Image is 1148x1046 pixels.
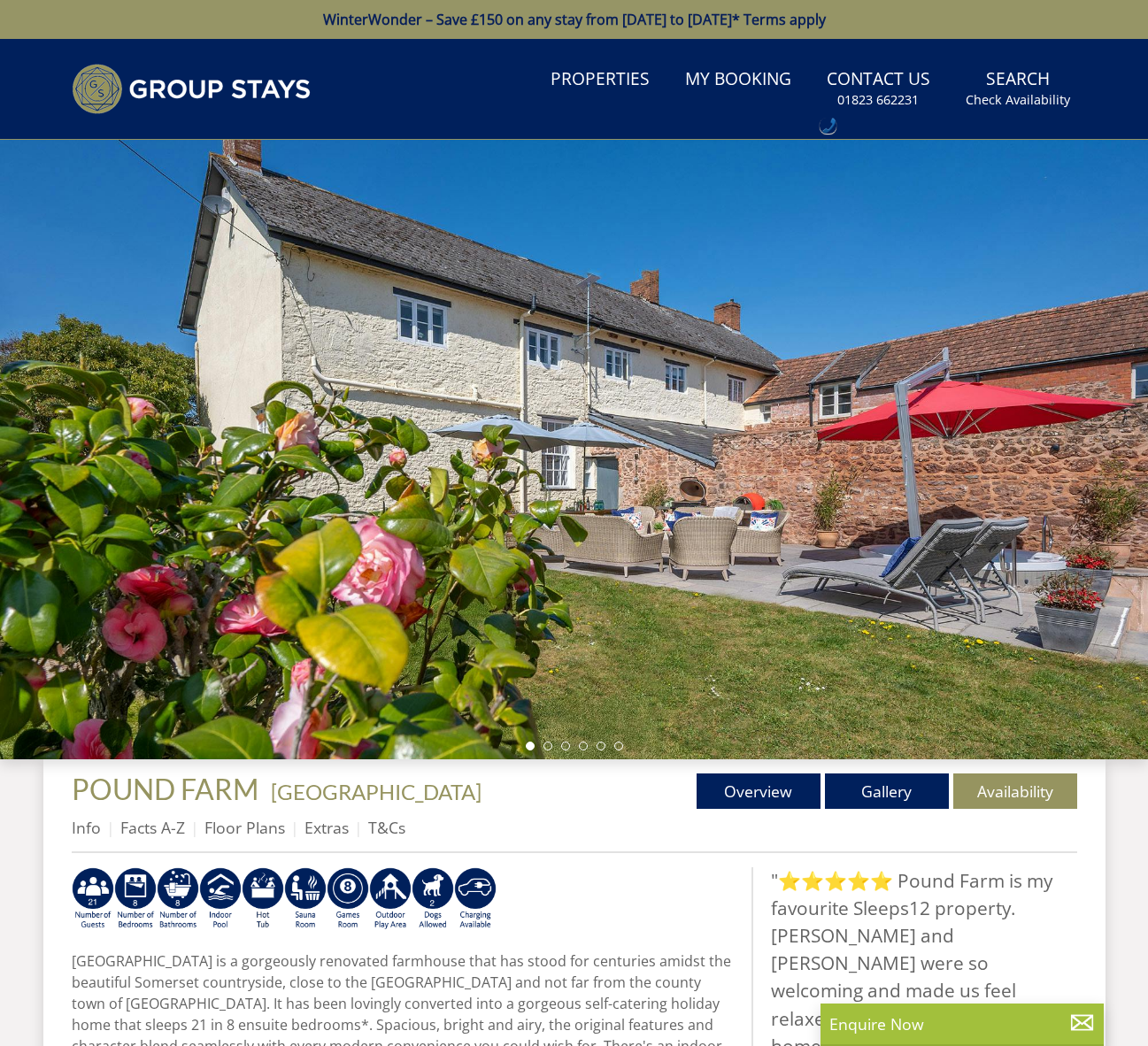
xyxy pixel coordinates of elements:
a: Facts A-Z [120,817,185,838]
img: AD_4nXe7_8LrJK20fD9VNWAdfykBvHkWcczWBt5QOadXbvIwJqtaRaRf-iI0SeDpMmH1MdC9T1Vy22FMXzzjMAvSuTB5cJ7z5... [412,867,454,931]
img: AD_4nXdrZMsjcYNLGsKuA84hRzvIbesVCpXJ0qqnwZoX5ch9Zjv73tWe4fnFRs2gJ9dSiUubhZXckSJX_mqrZBmYExREIfryF... [327,867,369,931]
img: AD_4nXe1XpTIAEHoz5nwg3FCfZpKQDpRv3p1SxNSYWA7LaRp_HGF3Dt8EJSQLVjcZO3YeF2IOuV2C9mjk8Bx5AyTaMC9IedN7... [114,867,157,931]
a: T&Cs [368,817,405,838]
a: Contact Us01823 662231 [820,60,937,118]
a: My Booking [678,60,798,100]
img: AD_4nXcnT2OPG21WxYUhsl9q61n1KejP7Pk9ESVM9x9VetD-X_UXXoxAKaMRZGYNcSGiAsmGyKm0QlThER1osyFXNLmuYOVBV... [454,867,497,931]
a: Overview [697,773,821,809]
a: Info [72,817,101,838]
a: Gallery [825,773,949,809]
div: Call: 01823 662231 [820,118,836,134]
small: Check Availability [966,91,1070,109]
img: AD_4nXce_lfQzUGXgO2DKhEB8CUEay8qjKpyFEPk8xfz5fKscK07apGdMJJyp55E5vEOy9WRyFEi3Ucmod0m2cfJUnOflOW1u... [72,867,114,931]
a: SearchCheck Availability [959,60,1077,118]
img: AD_4nXcpX5uDwed6-YChlrI2BYOgXwgg3aqYHOhRm0XfZB-YtQW2NrmeCr45vGAfVKUq4uWnc59ZmEsEzoF5o39EWARlT1ewO... [242,867,284,931]
a: Extras [304,817,349,838]
img: hfpfyWBK5wQHBAGPgDf9c6qAYOxxMAAAAASUVORK5CYII= [822,118,836,134]
a: Floor Plans [204,817,285,838]
span: - [264,779,482,804]
img: AD_4nXdjbGEeivCGLLmyT_JEP7bTfXsjgyLfnLszUAQeQ4RcokDYHVBt5R8-zTDbAVICNoGv1Dwc3nsbUb1qR6CAkrbZUeZBN... [284,867,327,931]
small: 01823 662231 [837,91,919,109]
img: Group Stays [72,64,311,114]
img: AD_4nXei2dp4L7_L8OvME76Xy1PUX32_NMHbHVSts-g-ZAVb8bILrMcUKZI2vRNdEqfWP017x6NFeUMZMqnp0JYknAB97-jDN... [199,867,242,931]
p: Enquire Now [829,1012,1095,1035]
span: POUND FARM [72,772,258,806]
img: AD_4nXeSy_ezNaf9sJqoOmeAJQ_sU1Ho5UpupEkYzw7tHtozneMZ7Zkr4iNmRH1487AnxWn3721wSy90Nvo5msnX7UB0z40sS... [157,867,199,931]
a: Availability [953,773,1077,809]
a: POUND FARM [72,772,264,806]
a: Properties [543,60,657,100]
a: [GEOGRAPHIC_DATA] [271,779,482,804]
img: AD_4nXfjdDqPkGBf7Vpi6H87bmAUe5GYCbodrAbU4sf37YN55BCjSXGx5ZgBV7Vb9EJZsXiNVuyAiuJUB3WVt-w9eJ0vaBcHg... [369,867,412,931]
